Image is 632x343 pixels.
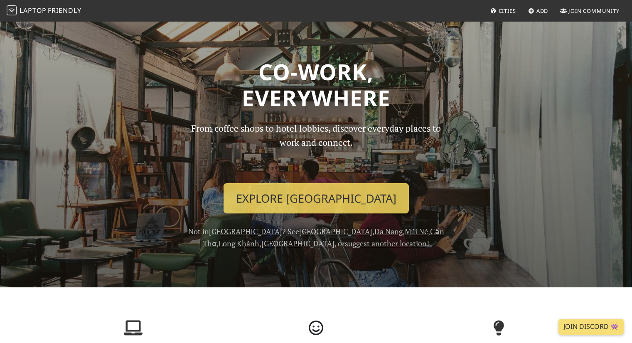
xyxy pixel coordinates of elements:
span: Laptop [20,6,47,15]
a: Mũi Né [405,226,428,236]
a: Explore [GEOGRAPHIC_DATA] [224,183,409,214]
a: [GEOGRAPHIC_DATA] [299,226,372,236]
a: suggest another location! [345,238,429,248]
a: LaptopFriendly LaptopFriendly [7,4,81,18]
a: Cần Thơ [203,226,444,248]
a: Da Nang [374,226,403,236]
a: Join Community [557,3,623,18]
h1: Co-work, Everywhere [47,59,585,111]
a: Cities [487,3,519,18]
a: Long Khánh [219,238,259,248]
a: [GEOGRAPHIC_DATA] [209,226,282,236]
a: Join Discord 👾 [558,319,624,335]
a: Add [525,3,552,18]
span: Not in ? See , , , , , , or [188,226,444,248]
span: Add [536,7,548,15]
span: Join Community [568,7,620,15]
img: LaptopFriendly [7,5,17,15]
a: [GEOGRAPHIC_DATA] [261,238,334,248]
p: From coffee shops to hotel lobbies, discover everyday places to work and connect. [184,121,448,176]
span: Cities [499,7,516,15]
span: Friendly [48,6,81,15]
